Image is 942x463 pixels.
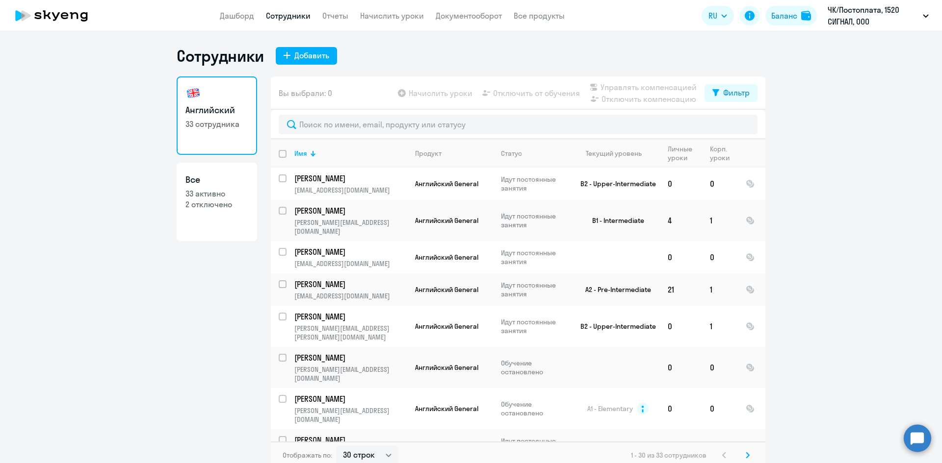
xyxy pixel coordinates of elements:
[177,163,257,241] a: Все33 активно2 отключено
[710,145,737,162] div: Корп. уроки
[294,393,405,404] p: [PERSON_NAME]
[266,11,311,21] a: Сотрудники
[415,363,478,372] span: Английский General
[586,149,642,158] div: Текущий уровень
[294,435,405,445] p: [PERSON_NAME]
[294,406,407,424] p: [PERSON_NAME][EMAIL_ADDRESS][DOMAIN_NAME]
[294,173,407,184] a: [PERSON_NAME]
[702,168,738,200] td: 0
[501,175,568,193] p: Идут постоянные занятия
[415,322,478,331] span: Английский General
[668,145,693,162] div: Личные уроки
[702,306,738,347] td: 1
[660,168,702,200] td: 0
[631,451,706,460] span: 1 - 30 из 33 сотрудников
[501,359,568,376] p: Обучение остановлено
[185,85,201,101] img: english
[514,11,565,21] a: Все продукты
[501,149,522,158] div: Статус
[185,188,248,199] p: 33 активно
[294,186,407,195] p: [EMAIL_ADDRESS][DOMAIN_NAME]
[294,205,405,216] p: [PERSON_NAME]
[569,273,660,306] td: A2 - Pre-Intermediate
[415,216,478,225] span: Английский General
[415,404,478,413] span: Английский General
[501,248,568,266] p: Идут постоянные занятия
[294,435,407,445] a: [PERSON_NAME]
[294,149,307,158] div: Имя
[569,429,660,462] td: A1 - Elementary
[587,404,633,413] span: A1 - Elementary
[569,200,660,241] td: B1 - Intermediate
[294,365,407,383] p: [PERSON_NAME][EMAIL_ADDRESS][DOMAIN_NAME]
[276,47,337,65] button: Добавить
[294,311,407,322] a: [PERSON_NAME]
[501,212,568,229] p: Идут постоянные занятия
[702,347,738,388] td: 0
[710,145,730,162] div: Корп. уроки
[294,259,407,268] p: [EMAIL_ADDRESS][DOMAIN_NAME]
[660,306,702,347] td: 0
[569,168,660,200] td: B2 - Upper-Intermediate
[294,246,407,257] a: [PERSON_NAME]
[660,200,702,241] td: 4
[501,437,568,454] p: Идут постоянные занятия
[185,119,248,129] p: 33 сотрудника
[279,115,758,134] input: Поиск по имени, email, продукту или статусу
[185,199,248,210] p: 2 отключено
[660,388,702,429] td: 0
[501,317,568,335] p: Идут постоянные занятия
[705,84,758,102] button: Фильтр
[702,241,738,273] td: 0
[723,87,750,98] div: Фильтр
[294,352,407,363] a: [PERSON_NAME]
[436,11,502,21] a: Документооборот
[501,281,568,298] p: Идут постоянные занятия
[708,10,717,22] span: RU
[294,393,407,404] a: [PERSON_NAME]
[294,49,329,61] div: Добавить
[415,179,478,188] span: Английский General
[771,10,797,22] div: Баланс
[294,173,405,184] p: [PERSON_NAME]
[415,149,493,158] div: Продукт
[415,149,442,158] div: Продукт
[569,306,660,347] td: B2 - Upper-Intermediate
[360,11,424,21] a: Начислить уроки
[279,87,332,99] span: Вы выбрали: 0
[702,200,738,241] td: 1
[294,279,407,290] a: [PERSON_NAME]
[828,4,919,27] p: ЧК/Постоплата, 1520 СИГНАЛ, ООО
[294,324,407,341] p: [PERSON_NAME][EMAIL_ADDRESS][PERSON_NAME][DOMAIN_NAME]
[294,149,407,158] div: Имя
[185,104,248,117] h3: Английский
[415,285,478,294] span: Английский General
[501,400,568,417] p: Обучение остановлено
[294,292,407,300] p: [EMAIL_ADDRESS][DOMAIN_NAME]
[322,11,348,21] a: Отчеты
[294,311,405,322] p: [PERSON_NAME]
[294,352,405,363] p: [PERSON_NAME]
[660,347,702,388] td: 0
[283,451,332,460] span: Отображать по:
[702,429,738,462] td: 1
[702,388,738,429] td: 0
[801,11,811,21] img: balance
[294,205,407,216] a: [PERSON_NAME]
[660,241,702,273] td: 0
[294,279,405,290] p: [PERSON_NAME]
[702,273,738,306] td: 1
[177,46,264,66] h1: Сотрудники
[177,76,257,155] a: Английский33 сотрудника
[576,149,659,158] div: Текущий уровень
[765,6,817,25] button: Балансbalance
[415,253,478,262] span: Английский General
[415,441,478,450] span: Английский General
[702,6,734,25] button: RU
[294,218,407,236] p: [PERSON_NAME][EMAIL_ADDRESS][DOMAIN_NAME]
[294,246,405,257] p: [PERSON_NAME]
[185,173,248,186] h3: Все
[668,145,702,162] div: Личные уроки
[660,273,702,306] td: 21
